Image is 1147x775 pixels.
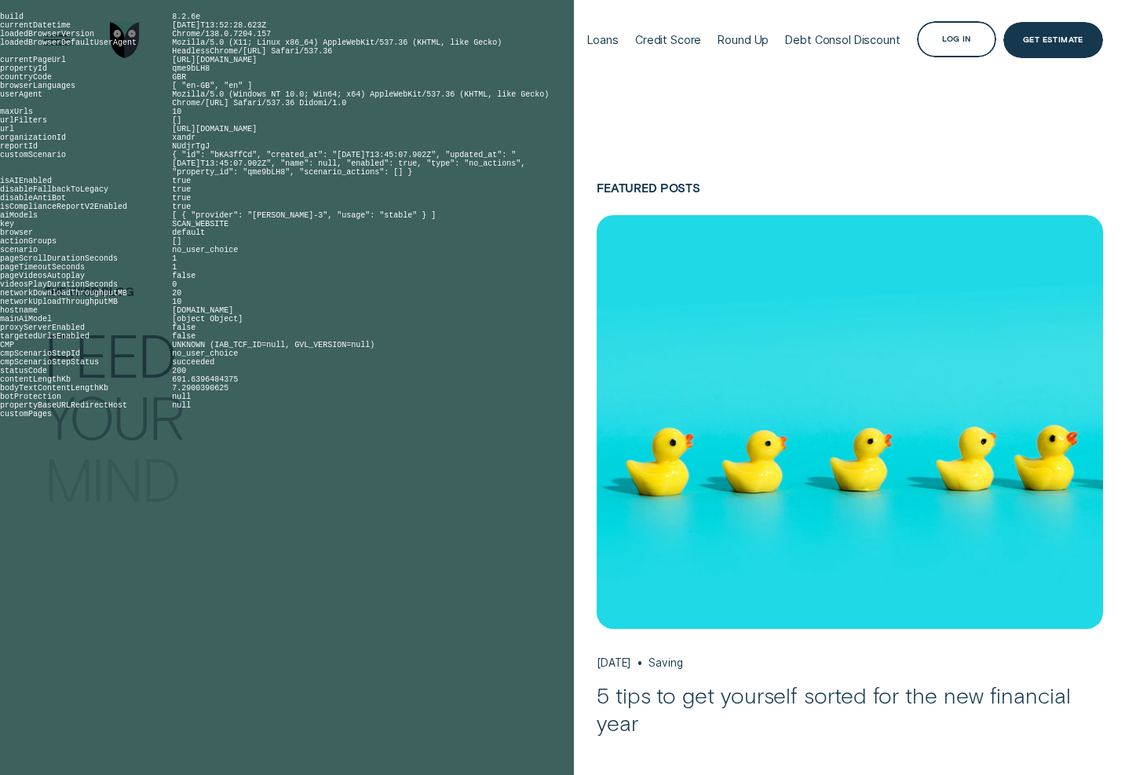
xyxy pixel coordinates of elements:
[172,228,205,237] pre: default
[1003,22,1104,58] a: Get Estimate
[648,656,682,670] div: Saving
[785,33,900,46] div: Debt Consol Discount
[635,33,701,46] div: Credit Score
[172,73,186,82] pre: GBR
[718,33,769,46] div: Round Up
[172,64,210,73] pre: qme9bLH8
[172,254,177,263] pre: 1
[172,13,200,21] pre: 8.2.6e
[172,315,243,324] pre: [object Object]
[172,280,177,289] pre: 0
[172,358,214,367] pre: succeeded
[172,125,257,133] pre: [URL][DOMAIN_NAME]
[172,211,436,220] pre: [ { "provider": "[PERSON_NAME]-3", "usage": "stable" } ]
[172,367,186,375] pre: 200
[172,341,374,349] pre: UNKNOWN (IAB_TCF_ID=null, GVL_VERSION=null)
[597,181,1103,196] div: Featured posts
[172,151,525,177] pre: { "id": "bKA3ffCd", "created_at": "[DATE]T13:45:07.902Z", "updated_at": "[DATE]T13:45:07.902Z", "...
[172,393,191,401] pre: null
[917,21,996,57] button: Log in
[597,215,1103,737] a: 5 tips to get yourself sorted for the new financial year, May 21 Saving
[172,203,191,211] pre: true
[172,185,191,194] pre: true
[597,682,1103,736] h3: 5 tips to get yourself sorted for the new financial year
[172,289,181,298] pre: 20
[172,384,228,393] pre: 7.2900390625
[172,401,191,410] pre: null
[172,272,195,280] pre: false
[172,30,271,38] pre: Chrome/138.0.7204.157
[172,116,181,125] pre: []
[172,263,177,272] pre: 1
[172,246,238,254] pre: no_user_choice
[172,220,228,228] pre: SCAN_WEBSITE
[172,332,195,341] pre: false
[172,324,195,332] pre: false
[172,142,210,151] pre: NUdjrTgJ
[172,194,191,203] pre: true
[172,56,257,64] pre: [URL][DOMAIN_NAME]
[172,298,181,306] pre: 10
[172,349,238,358] pre: no_user_choice
[172,82,252,90] pre: [ "en-GB", "en" ]
[172,133,195,142] pre: xandr
[172,38,502,56] pre: Mozilla/5.0 (X11; Linux x86_64) AppleWebKit/537.36 (KHTML, like Gecko) HeadlessChrome/[URL] Safar...
[172,306,233,315] pre: [DOMAIN_NAME]
[172,177,191,185] pre: true
[172,108,181,116] pre: 10
[587,33,619,46] div: Loans
[597,656,631,670] div: [DATE]
[172,90,549,108] pre: Mozilla/5.0 (Windows NT 10.0; Win64; x64) AppleWebKit/537.36 (KHTML, like Gecko) Chrome/[URL] Saf...
[172,237,181,246] pre: []
[172,21,266,30] pre: [DATE]T13:52:28.623Z
[172,375,238,384] pre: 691.6396484375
